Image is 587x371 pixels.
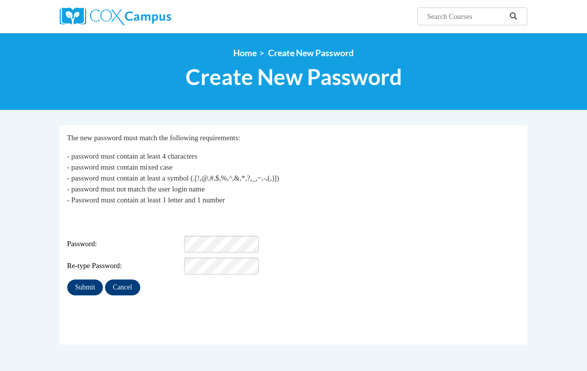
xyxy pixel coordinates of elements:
[67,152,279,204] span: - password must contain at least 4 characters - password must contain mixed case - password must ...
[233,48,257,58] a: Home
[67,279,103,295] input: Submit
[426,10,506,22] input: Search Courses
[67,239,183,250] span: Password:
[506,10,521,22] button: Search
[186,64,402,90] span: Create New Password
[105,279,140,295] input: Cancel
[67,134,240,142] span: The new password must match the following requirements:
[60,7,205,25] a: Cox Campus
[60,7,171,25] img: Cox Campus
[67,261,183,272] span: Re-type Password:
[268,48,354,58] span: Create New Password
